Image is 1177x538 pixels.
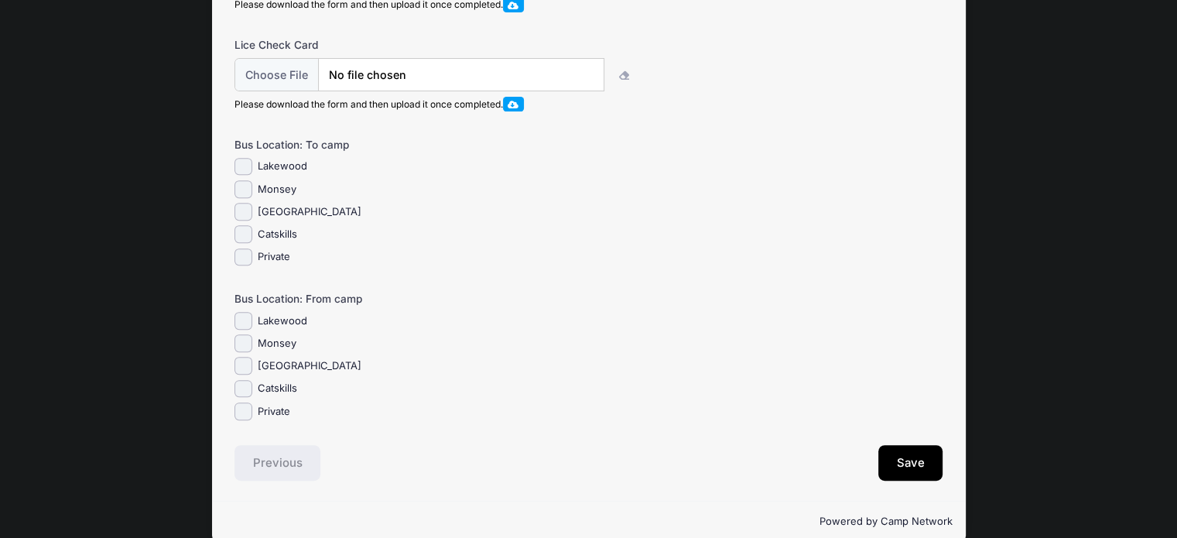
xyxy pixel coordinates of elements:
label: Catskills [258,381,297,396]
label: [GEOGRAPHIC_DATA] [258,204,361,220]
label: Monsey [258,336,296,351]
label: Private [258,404,290,420]
button: Save [878,445,943,481]
label: Catskills [258,227,297,242]
div: Please download the form and then upload it once completed. [234,97,648,111]
label: Lakewood [258,159,307,174]
label: Private [258,249,290,265]
label: Bus Location: To camp [234,137,470,152]
p: Powered by Camp Network [224,514,953,529]
label: [GEOGRAPHIC_DATA] [258,358,361,374]
label: Lakewood [258,314,307,329]
label: Monsey [258,182,296,197]
label: Lice Check Card [234,37,470,53]
label: Bus Location: From camp [234,291,470,307]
